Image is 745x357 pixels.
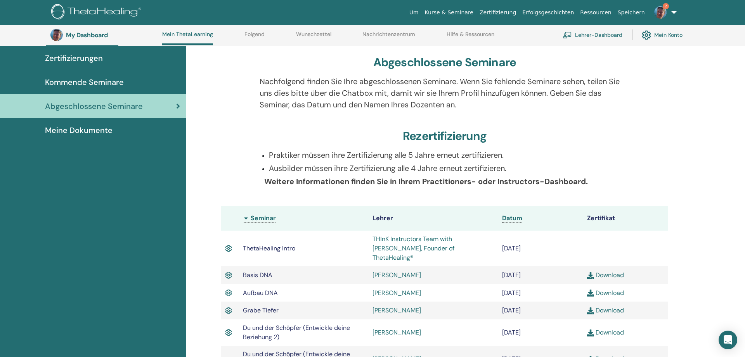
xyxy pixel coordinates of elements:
[45,124,113,136] span: Meine Dokumente
[66,31,144,39] h3: My Dashboard
[502,214,522,222] span: Datum
[587,272,594,279] img: download.svg
[583,206,668,231] th: Zertifikat
[406,5,422,20] a: Um
[372,328,421,336] a: [PERSON_NAME]
[243,271,272,279] span: Basis DNA
[587,289,624,297] a: Download
[403,129,487,143] h3: Rezertifizierung
[577,5,614,20] a: Ressourcen
[244,31,265,43] a: Folgend
[498,302,583,319] td: [DATE]
[587,329,594,336] img: download.svg
[243,306,279,314] span: Grabe Tiefer
[587,307,594,314] img: download.svg
[243,289,278,297] span: Aufbau DNA
[51,4,144,21] img: logo.png
[587,306,624,314] a: Download
[422,5,476,20] a: Kurse & Seminare
[243,324,350,341] span: Du und der Schöpfer (Entwickle deine Beziehung 2)
[654,6,667,19] img: default.jpg
[373,55,516,69] h3: Abgeschlossene Seminare
[372,306,421,314] a: [PERSON_NAME]
[243,244,295,252] span: ThetaHealing Intro
[225,288,232,298] img: Active Certificate
[615,5,648,20] a: Speichern
[563,26,622,43] a: Lehrer-Dashboard
[372,235,454,262] a: THInK Instructors Team with [PERSON_NAME], Founder of ThetaHealing®
[225,328,232,338] img: Active Certificate
[225,243,232,254] img: Active Certificate
[260,76,630,110] p: Nachfolgend finden Sie Ihre abgeschlossenen Seminare. Wenn Sie fehlende Seminare sehen, teilen Si...
[563,31,572,38] img: chalkboard-teacher.svg
[362,31,415,43] a: Nachrichtenzentrum
[45,52,103,64] span: Zertifizierungen
[663,3,669,9] span: 2
[45,100,143,112] span: Abgeschlossene Seminare
[498,231,583,266] td: [DATE]
[502,214,522,222] a: Datum
[50,29,63,41] img: default.jpg
[269,149,630,161] p: Praktiker müssen ihre Zertifizierung alle 5 Jahre erneut zertifizieren.
[296,31,331,43] a: Wunschzettel
[162,31,213,45] a: Mein ThetaLearning
[45,76,124,88] span: Kommende Seminare
[642,26,683,43] a: Mein Konto
[225,306,232,316] img: Active Certificate
[264,176,588,186] b: Weitere Informationen finden Sie in Ihrem Practitioners- oder Instructors-Dashboard.
[225,270,232,280] img: Active Certificate
[447,31,494,43] a: Hilfe & Ressourcen
[369,206,498,231] th: Lehrer
[498,266,583,284] td: [DATE]
[372,271,421,279] a: [PERSON_NAME]
[642,28,651,41] img: cog.svg
[587,271,624,279] a: Download
[498,284,583,302] td: [DATE]
[498,319,583,346] td: [DATE]
[587,290,594,297] img: download.svg
[269,162,630,174] p: Ausbilder müssen ihre Zertifizierung alle 4 Jahre erneut zertifizieren.
[372,289,421,297] a: [PERSON_NAME]
[476,5,519,20] a: Zertifizierung
[519,5,577,20] a: Erfolgsgeschichten
[719,331,737,349] div: Open Intercom Messenger
[587,328,624,336] a: Download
